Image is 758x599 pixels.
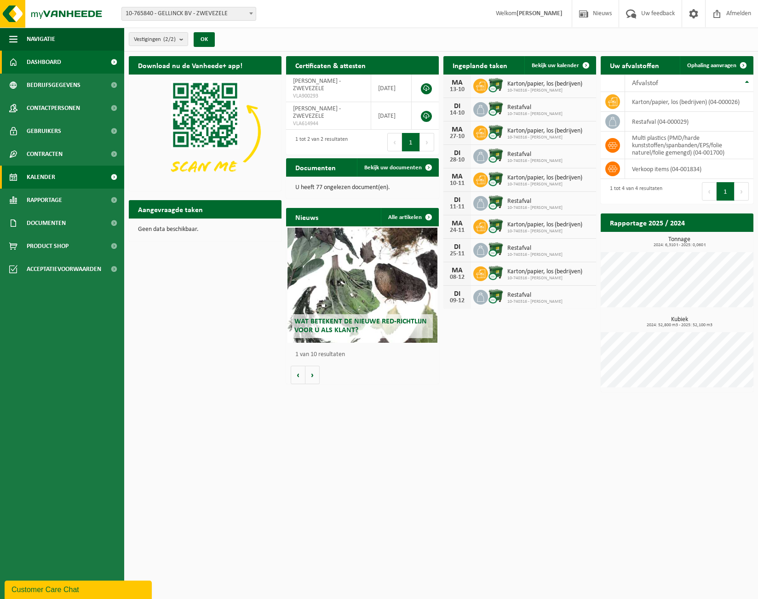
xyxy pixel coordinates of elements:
span: 10-740316 - [PERSON_NAME] [507,88,582,93]
span: Restafval [507,245,563,252]
h2: Rapportage 2025 / 2024 [601,213,694,231]
span: 2024: 6,310 t - 2025: 0,060 t [605,243,753,248]
div: MA [448,267,466,274]
div: 09-12 [448,298,466,304]
span: Product Shop [27,235,69,258]
a: Bekijk uw documenten [357,158,438,177]
span: Contracten [27,143,63,166]
img: WB-1100-CU [488,171,504,187]
span: Bekijk uw documenten [364,165,422,171]
span: Vestigingen [134,33,176,46]
div: MA [448,220,466,227]
span: VLA900293 [293,92,364,100]
h3: Kubiek [605,317,753,328]
span: Wat betekent de nieuwe RED-richtlijn voor u als klant? [294,318,427,334]
div: DI [448,103,466,110]
span: Afvalstof [632,80,658,87]
button: Previous [702,182,717,201]
td: restafval (04-000029) [625,112,753,132]
img: WB-1100-CU [488,242,504,257]
h2: Aangevraagde taken [129,200,212,218]
button: Vestigingen(2/2) [129,32,188,46]
span: Bekijk uw kalender [532,63,579,69]
span: Ophaling aanvragen [687,63,736,69]
span: 10-740316 - [PERSON_NAME] [507,252,563,258]
h2: Documenten [286,158,345,176]
div: 28-10 [448,157,466,163]
span: Rapportage [27,189,62,212]
a: Wat betekent de nieuwe RED-richtlijn voor u als klant? [287,228,437,343]
span: 10-740316 - [PERSON_NAME] [507,229,582,234]
div: MA [448,79,466,86]
h2: Download nu de Vanheede+ app! [129,56,252,74]
img: WB-1100-CU [488,195,504,210]
div: 1 tot 2 van 2 resultaten [291,132,348,152]
span: VLA614944 [293,120,364,127]
iframe: chat widget [5,579,154,599]
p: 1 van 10 resultaten [295,351,434,358]
span: 10-765840 - GELLINCK BV - ZWEVEZELE [122,7,256,20]
td: karton/papier, los (bedrijven) (04-000026) [625,92,753,112]
a: Bekijk rapportage [685,231,752,250]
span: Restafval [507,198,563,205]
span: [PERSON_NAME] - ZWEVEZELE [293,78,341,92]
td: verkoop items (04-001834) [625,159,753,179]
span: 10-740316 - [PERSON_NAME] [507,111,563,117]
h2: Nieuws [286,208,327,226]
button: Vorige [291,366,305,384]
h2: Uw afvalstoffen [601,56,668,74]
span: Dashboard [27,51,61,74]
span: Karton/papier, los (bedrijven) [507,81,582,88]
div: MA [448,173,466,180]
span: Karton/papier, los (bedrijven) [507,127,582,135]
td: [DATE] [371,102,412,130]
div: 10-11 [448,180,466,187]
td: multi plastics (PMD/harde kunststoffen/spanbanden/EPS/folie naturel/folie gemengd) (04-001700) [625,132,753,159]
span: Restafval [507,292,563,299]
strong: [PERSON_NAME] [517,10,563,17]
h2: Ingeplande taken [443,56,517,74]
button: Next [420,133,434,151]
a: Alle artikelen [381,208,438,226]
div: DI [448,290,466,298]
button: OK [194,32,215,47]
div: 08-12 [448,274,466,281]
img: WB-1100-CU [488,288,504,304]
h2: Certificaten & attesten [286,56,375,74]
div: 1 tot 4 van 4 resultaten [605,181,662,202]
span: Contactpersonen [27,97,80,120]
button: Volgende [305,366,320,384]
div: 11-11 [448,204,466,210]
span: Gebruikers [27,120,61,143]
span: Restafval [507,104,563,111]
button: 1 [402,133,420,151]
span: 10-740316 - [PERSON_NAME] [507,182,582,187]
img: WB-1100-CU [488,124,504,140]
img: WB-1100-CU [488,148,504,163]
div: 25-11 [448,251,466,257]
span: Acceptatievoorwaarden [27,258,101,281]
button: 1 [717,182,735,201]
span: 10-740316 - [PERSON_NAME] [507,276,582,281]
img: WB-1100-CU [488,218,504,234]
span: Karton/papier, los (bedrijven) [507,268,582,276]
div: 14-10 [448,110,466,116]
count: (2/2) [163,36,176,42]
div: MA [448,126,466,133]
span: Bedrijfsgegevens [27,74,80,97]
span: Karton/papier, los (bedrijven) [507,221,582,229]
p: U heeft 77 ongelezen document(en). [295,184,430,191]
span: Restafval [507,151,563,158]
td: [DATE] [371,75,412,102]
div: DI [448,150,466,157]
span: 10-740316 - [PERSON_NAME] [507,158,563,164]
div: DI [448,196,466,204]
p: Geen data beschikbaar. [138,226,272,233]
span: 2024: 52,800 m3 - 2025: 52,100 m3 [605,323,753,328]
div: 24-11 [448,227,466,234]
span: 10-740316 - [PERSON_NAME] [507,299,563,305]
img: WB-1100-CU [488,101,504,116]
span: Kalender [27,166,55,189]
span: Navigatie [27,28,55,51]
